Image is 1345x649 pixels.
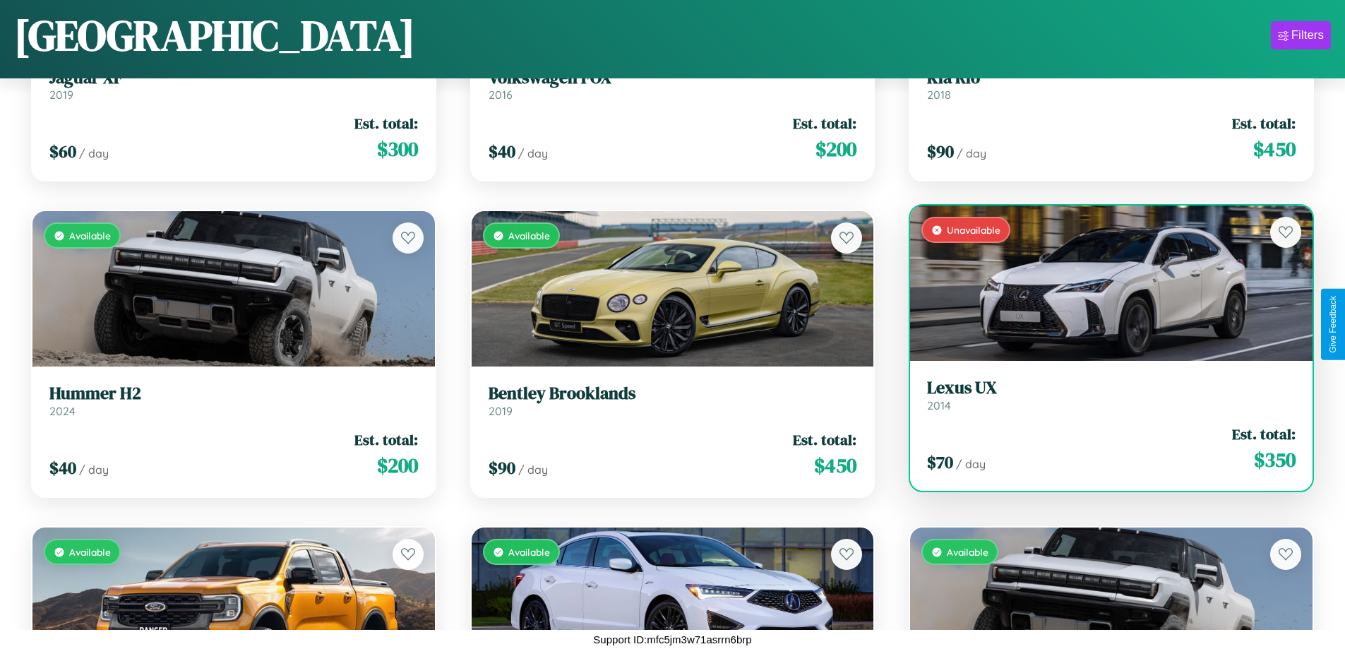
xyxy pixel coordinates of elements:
[354,429,418,450] span: Est. total:
[377,451,418,480] span: $ 200
[79,463,109,477] span: / day
[1328,296,1338,353] div: Give Feedback
[593,630,751,649] p: Support ID: mfc5jm3w71asrrn6brp
[956,457,986,471] span: / day
[489,68,857,102] a: Volkswagen FOX2016
[49,88,73,102] span: 2019
[489,88,513,102] span: 2016
[793,113,856,133] span: Est. total:
[1271,21,1331,49] button: Filters
[1232,113,1296,133] span: Est. total:
[69,230,111,242] span: Available
[927,451,953,474] span: $ 70
[927,68,1296,102] a: Kia Rio2018
[49,404,76,418] span: 2024
[947,224,1000,236] span: Unavailable
[947,546,988,558] span: Available
[793,429,856,450] span: Est. total:
[1253,135,1296,163] span: $ 450
[377,135,418,163] span: $ 300
[1291,28,1324,42] div: Filters
[489,140,515,163] span: $ 40
[49,68,418,102] a: Jaguar XF2019
[489,383,857,418] a: Bentley Brooklands2019
[518,463,548,477] span: / day
[69,546,111,558] span: Available
[814,451,856,480] span: $ 450
[49,140,76,163] span: $ 60
[927,140,954,163] span: $ 90
[79,146,109,160] span: / day
[489,456,515,480] span: $ 90
[927,378,1296,412] a: Lexus UX2014
[49,383,418,404] h3: Hummer H2
[815,135,856,163] span: $ 200
[508,546,550,558] span: Available
[927,398,951,412] span: 2014
[957,146,986,160] span: / day
[1254,446,1296,474] span: $ 350
[518,146,548,160] span: / day
[354,113,418,133] span: Est. total:
[49,456,76,480] span: $ 40
[489,383,857,404] h3: Bentley Brooklands
[49,383,418,418] a: Hummer H22024
[927,378,1296,398] h3: Lexus UX
[14,6,415,64] h1: [GEOGRAPHIC_DATA]
[1232,424,1296,444] span: Est. total:
[489,404,513,418] span: 2019
[508,230,550,242] span: Available
[927,88,951,102] span: 2018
